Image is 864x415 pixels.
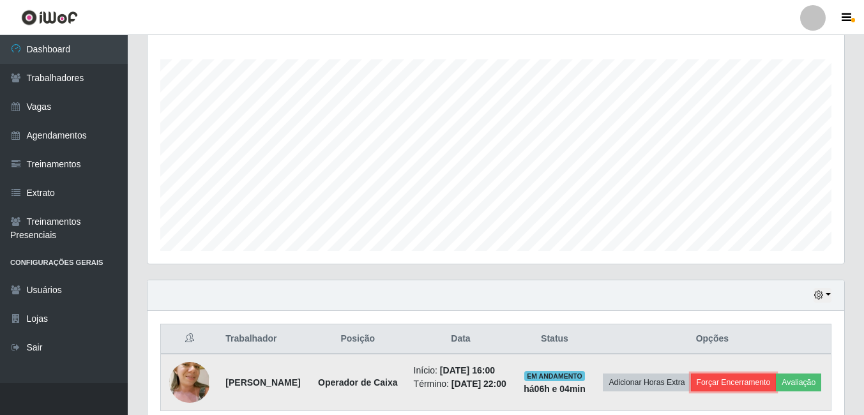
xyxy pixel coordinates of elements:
[414,364,508,377] li: Início:
[218,324,310,354] th: Trabalhador
[414,377,508,391] li: Término:
[776,373,821,391] button: Avaliação
[310,324,406,354] th: Posição
[318,377,398,388] strong: Operador de Caixa
[603,373,690,391] button: Adicionar Horas Extra
[515,324,593,354] th: Status
[440,365,495,375] time: [DATE] 16:00
[406,324,516,354] th: Data
[21,10,78,26] img: CoreUI Logo
[225,377,300,388] strong: [PERSON_NAME]
[451,379,506,389] time: [DATE] 22:00
[594,324,831,354] th: Opções
[691,373,777,391] button: Forçar Encerramento
[524,384,586,394] strong: há 06 h e 04 min
[524,371,585,381] span: EM ANDAMENTO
